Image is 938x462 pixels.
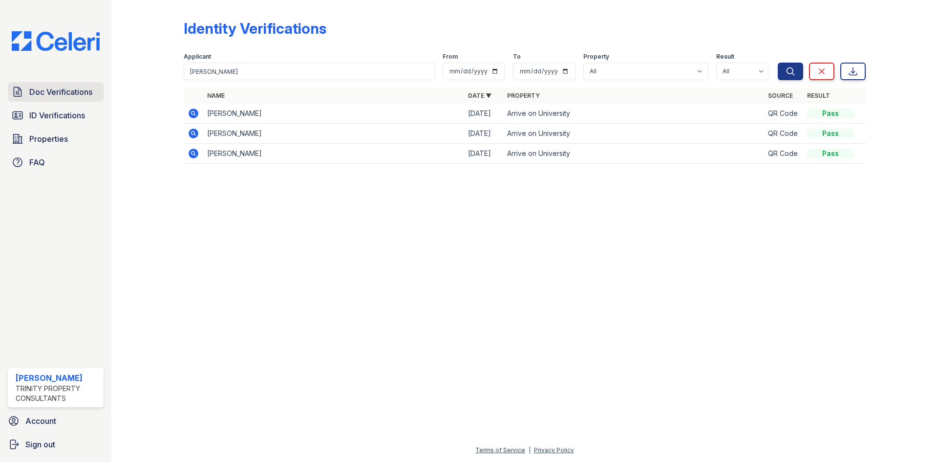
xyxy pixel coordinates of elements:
td: [DATE] [464,104,503,124]
div: [PERSON_NAME] [16,372,100,384]
a: Account [4,411,107,431]
td: Arrive on University [503,144,764,164]
a: Name [207,92,225,99]
div: Pass [807,149,854,158]
div: Pass [807,129,854,138]
div: Pass [807,109,854,118]
label: To [513,53,521,61]
a: Source [768,92,793,99]
a: Date ▼ [468,92,491,99]
a: Privacy Policy [534,446,574,454]
img: CE_Logo_Blue-a8612792a0a2168367f1c8372b55b34899dd931a85d93a1a3d3e32e68fde9ad4.png [4,31,107,51]
div: Identity Verifications [184,20,326,37]
td: [DATE] [464,124,503,144]
a: Terms of Service [475,446,525,454]
label: Applicant [184,53,211,61]
div: Trinity Property Consultants [16,384,100,403]
a: Properties [8,129,104,149]
label: From [443,53,458,61]
span: Properties [29,133,68,145]
a: Result [807,92,830,99]
a: ID Verifications [8,106,104,125]
span: FAQ [29,156,45,168]
div: | [529,446,531,454]
input: Search by name or phone number [184,63,435,80]
label: Property [583,53,609,61]
td: Arrive on University [503,104,764,124]
span: Account [25,415,56,427]
a: Sign out [4,435,107,454]
a: Doc Verifications [8,82,104,102]
a: Property [507,92,540,99]
td: [DATE] [464,144,503,164]
a: FAQ [8,153,104,172]
label: Result [716,53,734,61]
span: Doc Verifications [29,86,92,98]
span: ID Verifications [29,110,85,121]
td: [PERSON_NAME] [203,104,464,124]
td: QR Code [764,144,803,164]
td: [PERSON_NAME] [203,124,464,144]
td: QR Code [764,104,803,124]
span: Sign out [25,439,55,450]
td: Arrive on University [503,124,764,144]
td: [PERSON_NAME] [203,144,464,164]
td: QR Code [764,124,803,144]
